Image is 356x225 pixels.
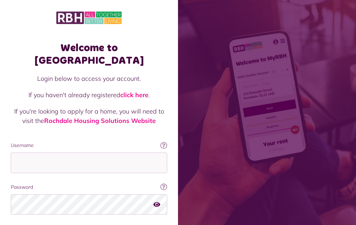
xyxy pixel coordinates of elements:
a: Rochdale Housing Solutions Website [44,117,156,125]
img: MyRBH [56,10,122,25]
a: click here [120,91,148,99]
p: If you're looking to apply for a home, you will need to visit the [11,107,167,125]
p: Login below to access your account. [11,74,167,83]
h1: Welcome to [GEOGRAPHIC_DATA] [11,42,167,67]
label: Password [11,184,167,191]
p: If you haven't already registered . [11,90,167,100]
label: Username [11,142,167,149]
